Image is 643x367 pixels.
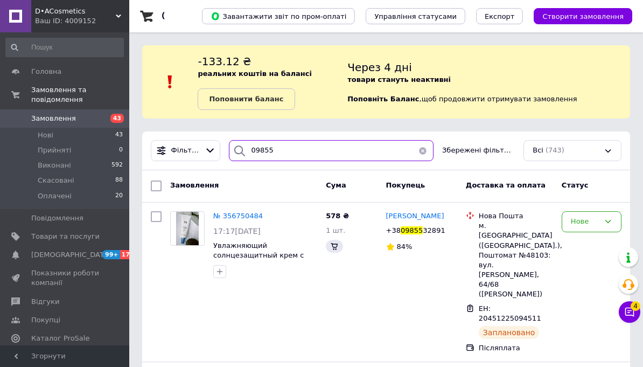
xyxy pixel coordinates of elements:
span: [PERSON_NAME] [386,212,444,220]
span: Прийняті [38,146,71,155]
button: Очистить [412,140,434,161]
img: Фото товару [176,212,198,245]
span: 43 [115,130,123,140]
b: Поповніть Баланс [347,95,419,103]
span: 592 [111,161,123,170]
span: 84% [397,243,413,251]
span: Оплачені [38,191,72,201]
a: [PERSON_NAME] [386,211,444,221]
a: Увлажняющий солнцезащитный крем с гиалуроновой кислотой Dr.Ceuracle Hyal Reyouth Moist Sun SPF 50... [213,241,304,289]
span: Всі [533,146,543,156]
span: Показники роботи компанії [31,268,100,288]
span: Завантажити звіт по пром-оплаті [211,11,346,21]
b: Поповнити баланс [209,95,283,103]
span: 43 [110,114,124,123]
button: Створити замовлення [534,8,632,24]
span: Cума [326,181,346,189]
a: № 356750484 [213,212,263,220]
span: Замовлення та повідомлення [31,85,129,105]
button: Завантажити звіт по пром-оплаті [202,8,355,24]
span: 4 [631,301,640,311]
span: Скасовані [38,176,74,185]
span: Фільтри [171,146,200,156]
b: товари стануть неактивні [347,75,451,84]
span: 88 [115,176,123,185]
div: Ваш ID: 4009152 [35,16,129,26]
span: Управління статусами [374,12,457,20]
span: 32891 [423,226,445,234]
a: Поповнити баланс [198,88,295,110]
div: Нова Пошта [479,211,553,221]
span: Збережені фільтри: [442,146,515,156]
span: Доставка та оплата [466,181,546,189]
span: Каталог ProSale [31,334,89,343]
span: Виконані [38,161,71,170]
span: +38 [386,226,401,234]
h1: Список замовлень [162,10,271,23]
span: Відгуки [31,297,59,307]
span: Товари та послуги [31,232,100,241]
input: Пошук [5,38,124,57]
div: Заплановано [479,326,540,339]
span: Створити замовлення [542,12,624,20]
span: 17 [120,250,132,259]
input: Пошук за номером замовлення, ПІБ покупця, номером телефону, Email, номером накладної [229,140,434,161]
span: Покупці [31,315,60,325]
button: Експорт [476,8,523,24]
span: Повідомлення [31,213,83,223]
div: , щоб продовжити отримувати замовлення [347,54,630,110]
span: 99+ [102,250,120,259]
a: Створити замовлення [523,12,632,20]
span: Замовлення [170,181,219,189]
span: Головна [31,67,61,77]
span: Замовлення [31,114,76,123]
span: -133.12 ₴ [198,55,251,68]
span: Покупець [386,181,425,189]
span: D•ACosmetics [35,6,116,16]
span: Експорт [485,12,515,20]
span: [DEMOGRAPHIC_DATA] [31,250,111,260]
span: 1 шт. [326,226,345,234]
span: 578 ₴ [326,212,349,220]
span: 0 [119,146,123,155]
span: Статус [562,181,589,189]
button: Чат з покупцем4 [619,301,640,323]
button: Управління статусами [366,8,465,24]
span: 20 [115,191,123,201]
span: (743) [546,146,564,154]
span: 09855 [401,226,423,234]
div: Післяплата [479,343,553,353]
span: Через 4 дні [347,61,412,74]
span: 17:17[DATE] [213,227,261,236]
div: Нове [571,216,599,227]
img: :exclamation: [162,74,178,90]
a: Фото товару [170,211,205,246]
span: ЕН: 20451225094511 [479,304,541,323]
span: Нові [38,130,53,140]
div: м. [GEOGRAPHIC_DATA] ([GEOGRAPHIC_DATA].), Поштомат №48103: вул. [PERSON_NAME], 64/68 ([PERSON_NA... [479,221,553,300]
b: реальних коштів на балансі [198,70,312,78]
